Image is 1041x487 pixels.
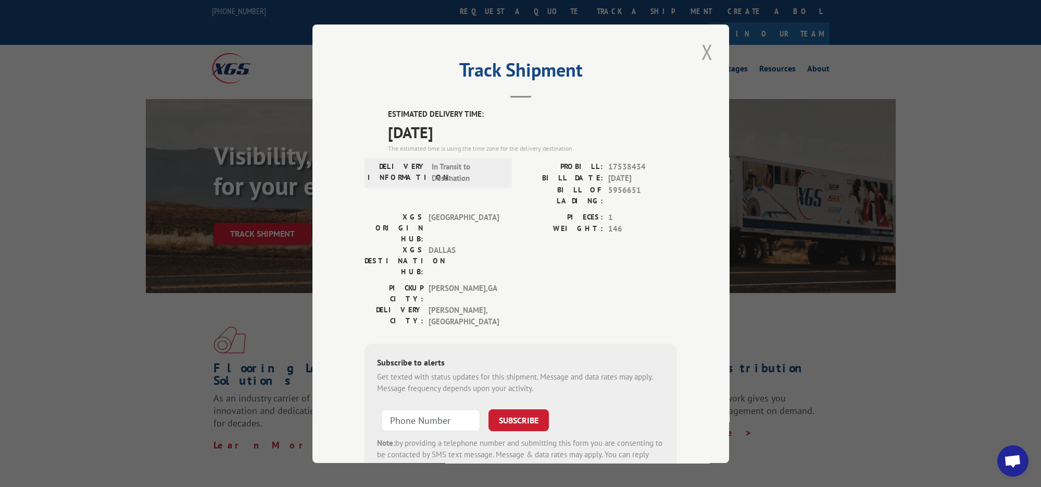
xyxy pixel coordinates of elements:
[365,63,677,82] h2: Track Shipment
[432,161,502,184] span: In Transit to Destination
[381,409,480,431] input: Phone Number
[429,304,499,327] span: [PERSON_NAME] , [GEOGRAPHIC_DATA]
[521,211,603,223] label: PIECES:
[377,437,664,472] div: by providing a telephone number and submitting this form you are consenting to be contacted by SM...
[608,173,677,185] span: [DATE]
[608,223,677,235] span: 146
[388,108,677,120] label: ESTIMATED DELIVERY TIME:
[488,409,549,431] button: SUBSCRIBE
[388,143,677,153] div: The estimated time is using the time zone for the delivery destination.
[608,184,677,206] span: 5956651
[368,161,427,184] label: DELIVERY INFORMATION:
[521,184,603,206] label: BILL OF LADING:
[997,445,1029,477] a: Open chat
[377,356,664,371] div: Subscribe to alerts
[388,120,677,143] span: [DATE]
[608,161,677,173] span: 17538434
[365,304,423,327] label: DELIVERY CITY:
[365,211,423,244] label: XGS ORIGIN HUB:
[377,371,664,394] div: Get texted with status updates for this shipment. Message and data rates may apply. Message frequ...
[429,244,499,277] span: DALLAS
[608,211,677,223] span: 1
[377,437,395,447] strong: Note:
[365,282,423,304] label: PICKUP CITY:
[429,211,499,244] span: [GEOGRAPHIC_DATA]
[429,282,499,304] span: [PERSON_NAME] , GA
[698,38,716,66] button: Close modal
[365,244,423,277] label: XGS DESTINATION HUB:
[521,223,603,235] label: WEIGHT:
[521,173,603,185] label: BILL DATE:
[521,161,603,173] label: PROBILL:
